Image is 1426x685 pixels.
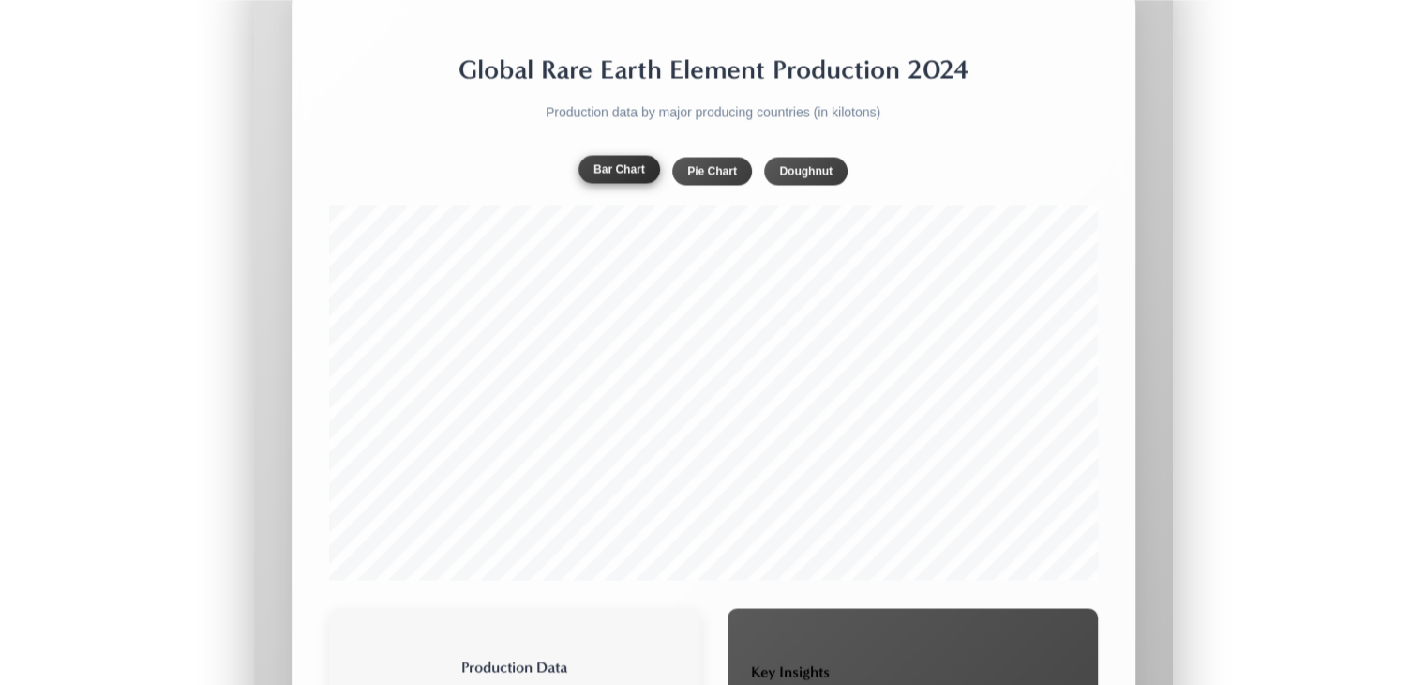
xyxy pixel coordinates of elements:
button: Doughnut [764,157,848,185]
h3: Key Insights [751,662,1074,681]
button: Pie Chart [672,157,752,185]
h2: Global Rare Earth Element Production 2024 [329,53,1098,85]
h3: Production Data [348,657,681,677]
button: Bar Chart [578,155,660,183]
p: Production data by major producing countries (in kilotons) [329,100,1098,124]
